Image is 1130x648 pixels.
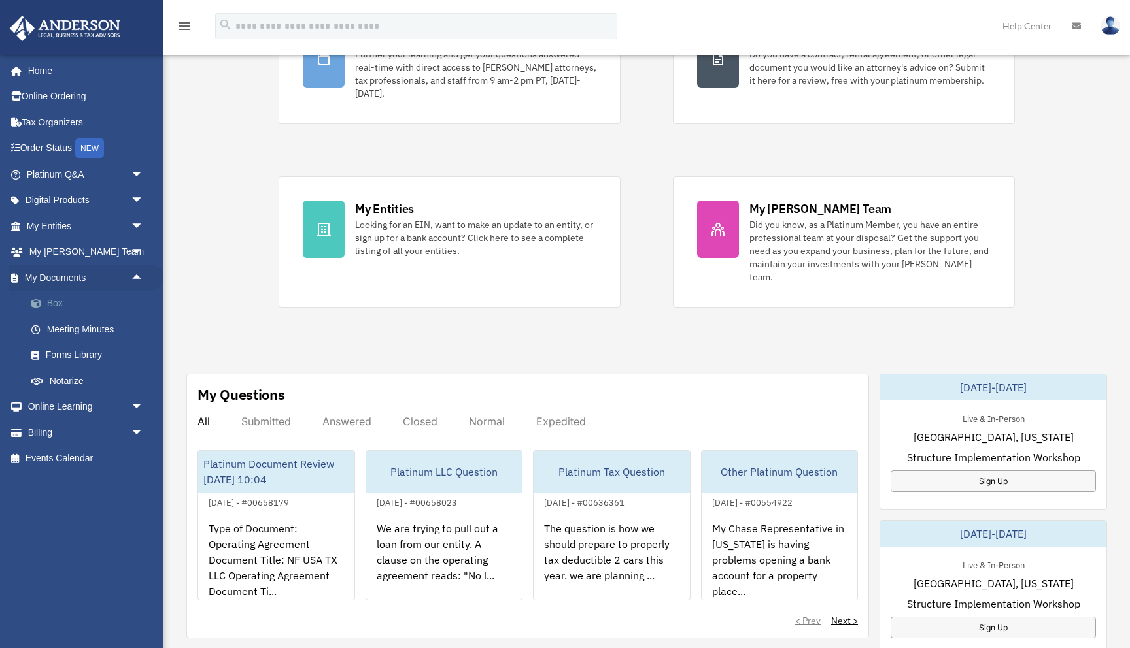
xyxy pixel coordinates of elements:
[131,419,157,446] span: arrow_drop_down
[18,342,163,368] a: Forms Library
[914,429,1074,445] span: [GEOGRAPHIC_DATA], [US_STATE]
[9,84,163,110] a: Online Ordering
[9,394,163,420] a: Online Learningarrow_drop_down
[9,135,163,162] a: Order StatusNEW
[1101,16,1120,35] img: User Pic
[75,138,104,158] div: NEW
[9,57,157,84] a: Home
[197,415,210,428] div: All
[9,161,163,187] a: Platinum Q&Aarrow_drop_down
[749,48,991,87] div: Do you have a contract, rental agreement, or other legal document you would like an attorney's ad...
[6,16,124,41] img: Anderson Advisors Platinum Portal
[673,176,1015,308] a: My [PERSON_NAME] Team Did you know, as a Platinum Member, you have an entire professional team at...
[366,510,522,612] div: We are trying to pull out a loan from our entity. A clause on the operating agreement reads: "No ...
[534,451,690,493] div: Platinum Tax Question
[9,109,163,135] a: Tax Organizers
[702,451,858,493] div: Other Platinum Question
[131,213,157,240] span: arrow_drop_down
[702,494,803,508] div: [DATE] - #00554922
[831,614,858,627] a: Next >
[891,470,1096,492] a: Sign Up
[952,557,1035,571] div: Live & In-Person
[914,575,1074,591] span: [GEOGRAPHIC_DATA], [US_STATE]
[9,445,163,472] a: Events Calendar
[198,451,354,493] div: Platinum Document Review [DATE] 10:04
[131,161,157,188] span: arrow_drop_down
[366,450,523,600] a: Platinum LLC Question[DATE] - #00658023We are trying to pull out a loan from our entity. A clause...
[355,48,596,100] div: Further your learning and get your questions answered real-time with direct access to [PERSON_NAM...
[177,18,192,34] i: menu
[534,510,690,612] div: The question is how we should prepare to properly tax deductible 2 cars this year. we are plannin...
[241,415,291,428] div: Submitted
[9,213,163,239] a: My Entitiesarrow_drop_down
[279,6,621,124] a: Platinum Knowledge Room Further your learning and get your questions answered real-time with dire...
[469,415,505,428] div: Normal
[322,415,371,428] div: Answered
[9,265,163,291] a: My Documentsarrow_drop_up
[749,218,991,283] div: Did you know, as a Platinum Member, you have an entire professional team at your disposal? Get th...
[197,385,285,404] div: My Questions
[198,510,354,612] div: Type of Document: Operating Agreement Document Title: NF USA TX LLC Operating Agreement Document ...
[18,291,163,317] a: Box
[907,596,1080,611] span: Structure Implementation Workshop
[131,187,157,214] span: arrow_drop_down
[536,415,586,428] div: Expedited
[534,494,635,508] div: [DATE] - #00636361
[907,449,1080,465] span: Structure Implementation Workshop
[533,450,691,600] a: Platinum Tax Question[DATE] - #00636361The question is how we should prepare to properly tax dedu...
[197,450,355,600] a: Platinum Document Review [DATE] 10:04[DATE] - #00658179Type of Document: Operating Agreement Docu...
[952,411,1035,425] div: Live & In-Person
[18,316,163,342] a: Meeting Minutes
[702,510,858,612] div: My Chase Representative in [US_STATE] is having problems opening a bank account for a property pl...
[891,617,1096,638] a: Sign Up
[403,415,437,428] div: Closed
[880,374,1106,400] div: [DATE]-[DATE]
[749,201,891,217] div: My [PERSON_NAME] Team
[366,494,468,508] div: [DATE] - #00658023
[9,419,163,445] a: Billingarrow_drop_down
[18,368,163,394] a: Notarize
[366,451,522,493] div: Platinum LLC Question
[177,23,192,34] a: menu
[131,239,157,266] span: arrow_drop_down
[131,394,157,421] span: arrow_drop_down
[673,6,1015,124] a: Contract Reviews Do you have a contract, rental agreement, or other legal document you would like...
[355,201,414,217] div: My Entities
[355,218,596,257] div: Looking for an EIN, want to make an update to an entity, or sign up for a bank account? Click her...
[9,239,163,265] a: My [PERSON_NAME] Teamarrow_drop_down
[131,265,157,291] span: arrow_drop_up
[880,521,1106,547] div: [DATE]-[DATE]
[198,494,300,508] div: [DATE] - #00658179
[218,18,233,32] i: search
[9,187,163,214] a: Digital Productsarrow_drop_down
[701,450,859,600] a: Other Platinum Question[DATE] - #00554922My Chase Representative in [US_STATE] is having problems...
[279,176,621,308] a: My Entities Looking for an EIN, want to make an update to an entity, or sign up for a bank accoun...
